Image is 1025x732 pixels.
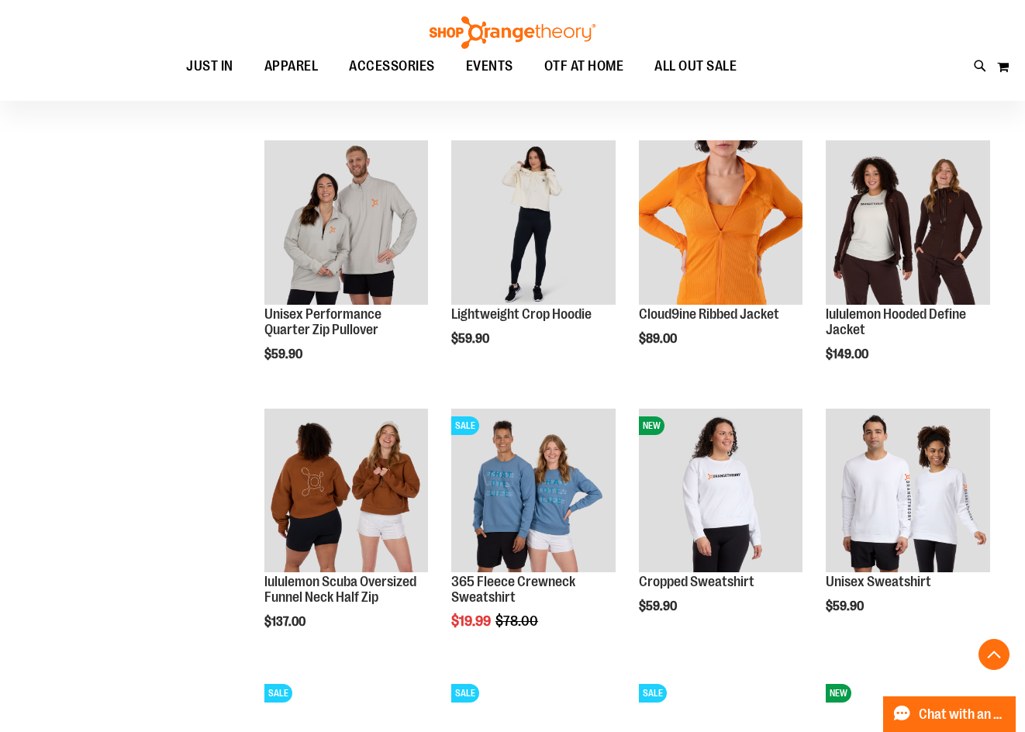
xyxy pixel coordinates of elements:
[451,332,492,346] span: $59.90
[264,684,292,703] span: SALE
[264,306,381,337] a: Unisex Performance Quarter Zip Pullover
[826,140,990,305] img: Main view of 2024 Convention lululemon Hooded Define Jacket
[257,133,437,400] div: product
[818,133,998,400] div: product
[451,409,616,575] a: 365 Fleece Crewneck SweatshirtSALE
[451,140,616,307] a: Lightweight Crop Hoodie
[443,133,623,385] div: product
[978,639,1009,670] button: Back To Top
[264,49,319,84] span: APPAREL
[639,409,803,575] a: Front of 2024 Q3 Balanced Basic Womens Cropped SweatshirtNEW
[264,574,416,605] a: lululemon Scuba Oversized Funnel Neck Half Zip
[639,416,664,435] span: NEW
[883,696,1016,732] button: Chat with an Expert
[639,599,679,613] span: $59.90
[264,140,429,307] a: Unisex Performance Quarter Zip Pullover
[639,409,803,573] img: Front of 2024 Q3 Balanced Basic Womens Cropped Sweatshirt
[257,401,437,668] div: product
[264,615,308,629] span: $137.00
[639,332,679,346] span: $89.00
[544,49,624,84] span: OTF AT HOME
[826,140,990,307] a: Main view of 2024 Convention lululemon Hooded Define Jacket
[631,133,811,385] div: product
[451,416,479,435] span: SALE
[826,684,851,703] span: NEW
[495,613,540,629] span: $78.00
[826,574,931,589] a: Unisex Sweatshirt
[264,409,429,573] img: Main view of lululemon Womens Scuba Oversized Funnel Neck
[451,140,616,305] img: Lightweight Crop Hoodie
[654,49,737,84] span: ALL OUT SALE
[427,16,598,49] img: Shop Orangetheory
[264,409,429,575] a: Main view of lululemon Womens Scuba Oversized Funnel Neck
[818,401,998,654] div: product
[264,347,305,361] span: $59.90
[451,409,616,573] img: 365 Fleece Crewneck Sweatshirt
[826,599,866,613] span: $59.90
[443,401,623,668] div: product
[639,684,667,703] span: SALE
[466,49,513,84] span: EVENTS
[639,140,803,305] img: Cloud9ine Ribbed Jacket
[639,574,754,589] a: Cropped Sweatshirt
[186,49,233,84] span: JUST IN
[451,684,479,703] span: SALE
[451,613,493,629] span: $19.99
[826,409,990,573] img: Unisex Sweatshirt
[264,140,429,305] img: Unisex Performance Quarter Zip Pullover
[631,401,811,654] div: product
[349,49,435,84] span: ACCESSORIES
[639,140,803,307] a: Cloud9ine Ribbed Jacket
[826,347,871,361] span: $149.00
[639,306,779,322] a: Cloud9ine Ribbed Jacket
[451,574,575,605] a: 365 Fleece Crewneck Sweatshirt
[919,707,1006,722] span: Chat with an Expert
[451,306,592,322] a: Lightweight Crop Hoodie
[826,409,990,575] a: Unisex Sweatshirt
[826,306,966,337] a: lululemon Hooded Define Jacket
